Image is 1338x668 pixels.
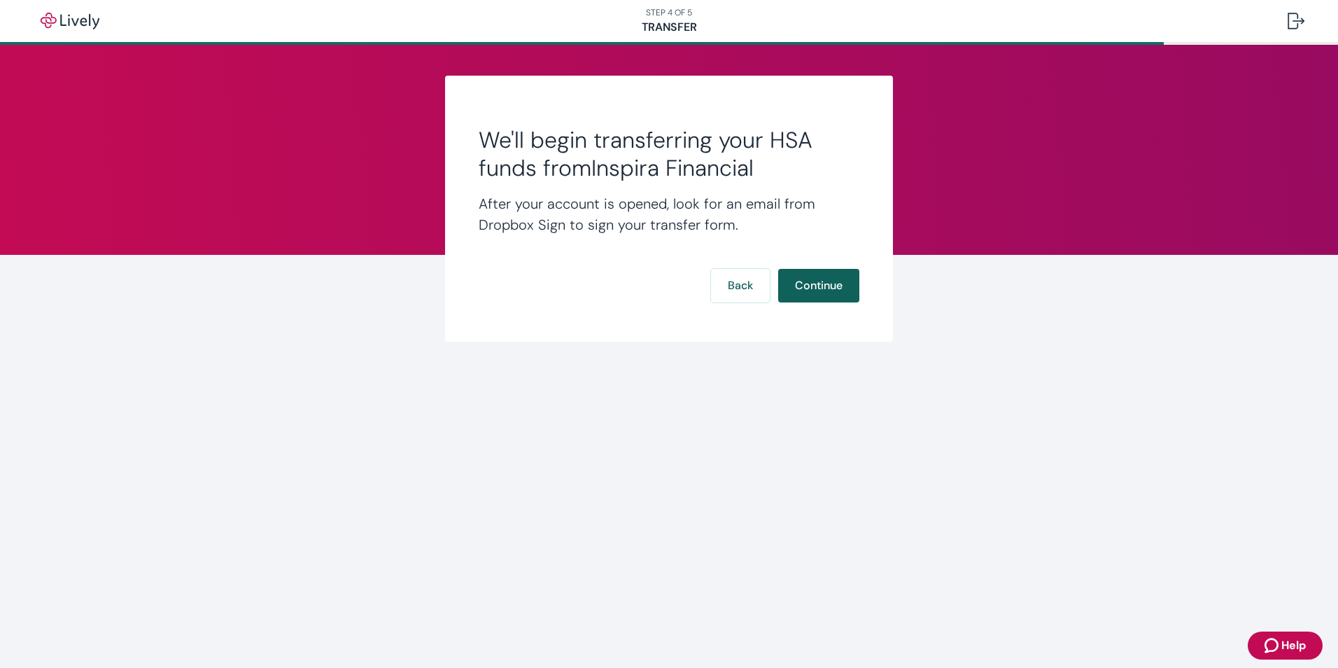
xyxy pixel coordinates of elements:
svg: Zendesk support icon [1265,637,1281,654]
button: Back [711,269,770,302]
button: Continue [778,269,859,302]
span: Help [1281,637,1306,654]
button: Zendesk support iconHelp [1248,632,1323,660]
img: Lively [31,13,109,29]
button: Log out [1276,4,1316,38]
h4: After your account is opened, look for an email from Dropbox Sign to sign your transfer form. [479,193,859,235]
h2: We'll begin transferring your HSA funds from Inspira Financial [479,126,859,182]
